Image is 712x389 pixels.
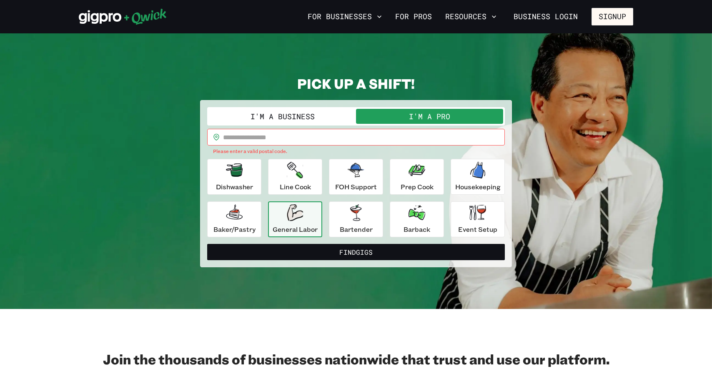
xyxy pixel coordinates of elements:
a: For Pros [392,10,435,24]
button: General Labor [268,201,322,237]
h2: PICK UP A SHIFT! [200,75,512,92]
p: Event Setup [458,224,497,234]
p: Line Cook [280,182,311,192]
button: Baker/Pastry [207,201,261,237]
button: I'm a Pro [356,109,503,124]
p: General Labor [273,224,318,234]
button: Resources [442,10,500,24]
button: Bartender [329,201,383,237]
p: Barback [404,224,430,234]
button: Event Setup [451,201,505,237]
button: Housekeeping [451,159,505,195]
button: FindGigs [207,244,505,261]
p: Prep Cook [401,182,434,192]
p: Dishwasher [216,182,253,192]
p: Please enter a valid postal code. [213,147,499,156]
p: Housekeeping [455,182,501,192]
button: FOH Support [329,159,383,195]
p: Baker/Pastry [213,224,256,234]
h2: Join the thousands of businesses nationwide that trust and use our platform. [79,351,633,367]
button: Dishwasher [207,159,261,195]
p: Bartender [340,224,373,234]
a: Business Login [506,8,585,25]
button: I'm a Business [209,109,356,124]
button: Line Cook [268,159,322,195]
button: For Businesses [304,10,385,24]
button: Signup [592,8,633,25]
p: FOH Support [335,182,377,192]
button: Prep Cook [390,159,444,195]
button: Barback [390,201,444,237]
